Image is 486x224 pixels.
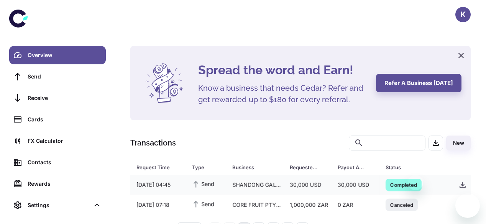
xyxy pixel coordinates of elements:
div: 0 ZAR [332,198,379,212]
div: Cards [28,115,101,124]
span: Send [192,180,214,188]
span: Completed [386,181,422,188]
h1: Transactions [130,137,176,149]
a: Send [9,67,106,86]
div: Request Time [136,162,173,173]
span: Requested Amount [290,162,328,173]
iframe: Close message [408,175,423,190]
a: Receive [9,89,106,107]
button: Refer a business [DATE] [376,74,461,92]
div: 1,000,000 ZAR [284,198,332,212]
div: Type [192,162,213,173]
h5: Know a business that needs Cedar? Refer and get rewarded up to $180 for every referral. [198,82,367,105]
span: Payout Amount [338,162,376,173]
span: Canceled [386,201,418,208]
a: Cards [9,110,106,129]
div: Contacts [28,158,101,167]
div: 30,000 USD [284,178,332,192]
div: SHANDONG GALAXY INTERNATIONAL TRADING CO.,LTD [226,178,284,192]
div: [DATE] 07:18 [130,198,186,212]
div: 30,000 USD [332,178,379,192]
div: FX Calculator [28,137,101,145]
div: Send [28,72,101,81]
h4: Spread the word and Earn! [198,61,367,79]
div: Overview [28,51,101,59]
a: Contacts [9,153,106,172]
span: Type [192,162,223,173]
div: Settings [9,196,106,214]
a: Overview [9,46,106,64]
div: CORE FRUIT PTY. LTD [226,198,284,212]
a: Rewards [9,175,106,193]
div: Requested Amount [290,162,319,173]
div: Payout Amount [338,162,366,173]
div: Settings [28,201,90,209]
span: Send [192,199,214,208]
div: Receive [28,94,101,102]
button: New [446,136,471,150]
span: Status [386,162,443,173]
div: [DATE] 04:45 [130,178,186,192]
span: Request Time [136,162,183,173]
div: Status [386,162,433,173]
div: Rewards [28,180,101,188]
button: K [455,7,471,22]
iframe: Button to launch messaging window [455,193,480,218]
a: FX Calculator [9,132,106,150]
